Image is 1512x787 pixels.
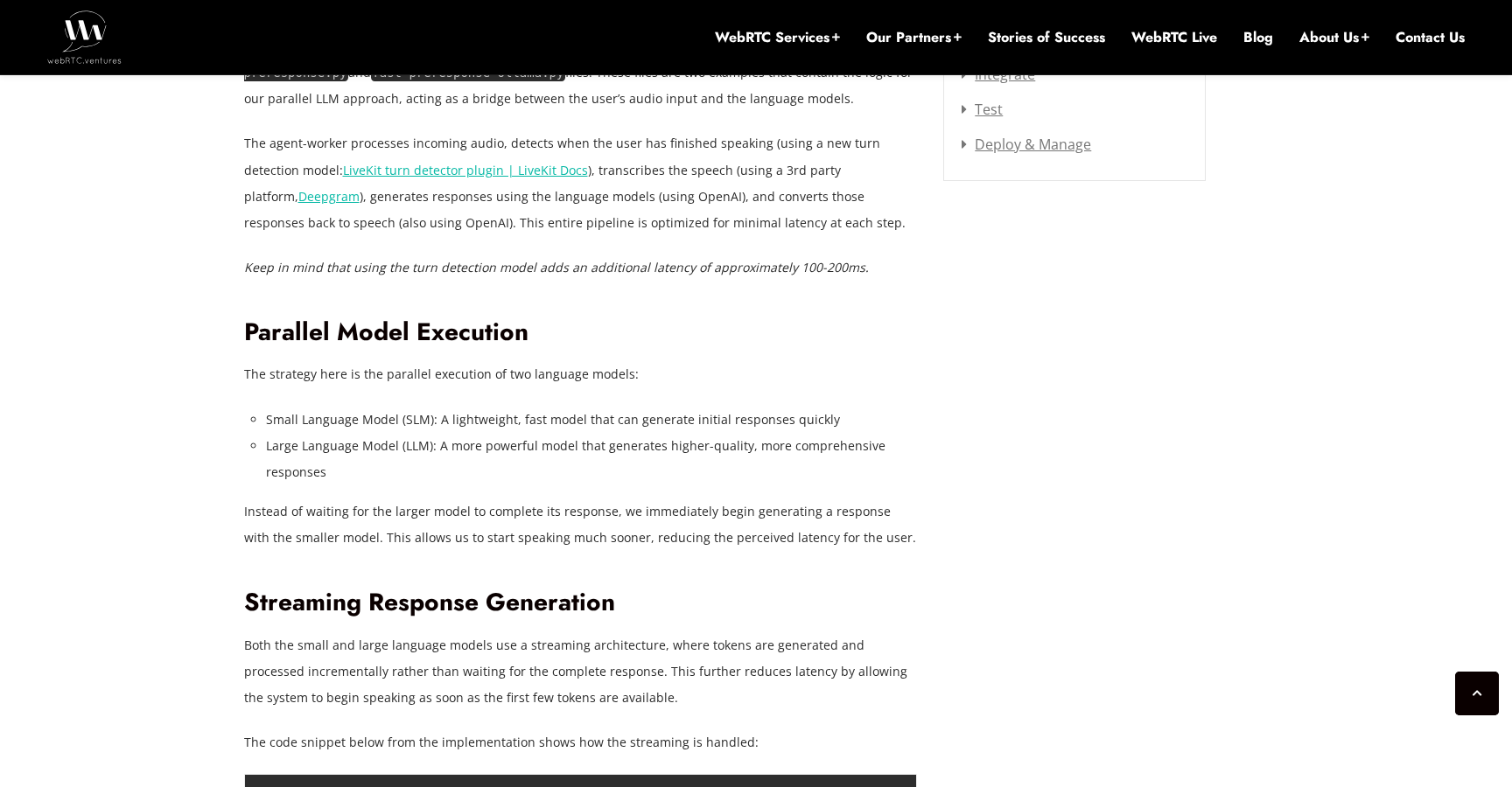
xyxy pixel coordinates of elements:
code: fast-preresponse-ollama.py [371,65,565,81]
a: Stories of Success [988,28,1105,47]
a: WebRTC Services [715,28,840,47]
a: Contact Us [1396,28,1465,47]
a: Deepgram [298,188,360,205]
a: Test [962,100,1003,119]
em: Keep in mind that using the turn detection model adds an additional latency of approximately 100-... [244,259,869,275]
h2: Parallel Model Execution [244,317,918,348]
code: fast-preresponse.py [244,38,766,81]
a: WebRTC Live [1131,28,1217,47]
li: Small Language Model (SLM): A lightweight, fast model that can generate initial responses quickly [266,407,918,433]
h2: Streaming Response Generation [244,588,918,618]
p: Both the small and large language models use a streaming architecture, where tokens are generated... [244,632,918,711]
p: The code snippet below from the implementation shows how the streaming is handled: [244,729,918,756]
a: About Us [1299,28,1369,47]
p: The strategy here is the parallel execution of two language models: [244,361,918,387]
a: LiveKit turn detector plugin | LiveKit Docs [343,162,588,178]
a: Blog [1243,28,1273,47]
li: Large Language Model (LLM): A more powerful model that generates higher-quality, more comprehensi... [266,433,918,485]
a: Our Partners [866,28,962,47]
a: Deploy & Manage [962,135,1091,154]
p: The agent-worker processes incoming audio, detects when the user has finished speaking (using a n... [244,130,918,235]
p: Instead of waiting for the larger model to complete its response, we immediately begin generating... [244,498,918,551]
a: Integrate [962,65,1035,84]
img: WebRTC.ventures [47,10,122,63]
